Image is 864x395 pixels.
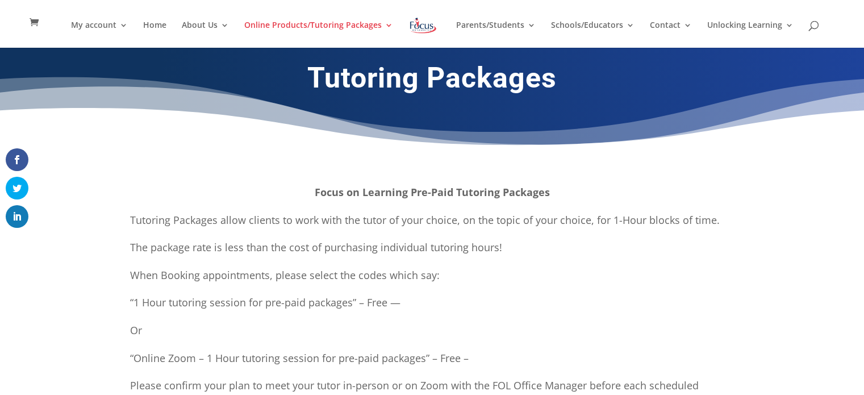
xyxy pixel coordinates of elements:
[456,21,536,48] a: Parents/Students
[130,267,734,294] p: When Booking appointments, please select the codes which say:
[130,322,734,350] p: Or
[130,294,734,322] p: “1 Hour tutoring session for pre-paid packages” – Free —
[182,21,229,48] a: About Us
[244,21,393,48] a: Online Products/Tutoring Packages
[130,211,734,239] p: Tutoring Packages allow clients to work with the tutor of your choice, on the topic of your choic...
[408,15,438,36] img: Focus on Learning
[143,21,166,48] a: Home
[130,239,734,267] p: The package rate is less than the cost of purchasing individual tutoring hours!
[551,21,635,48] a: Schools/Educators
[707,21,794,48] a: Unlocking Learning
[315,185,550,199] strong: Focus on Learning Pre-Paid Tutoring Packages
[130,350,734,377] p: “Online Zoom – 1 Hour tutoring session for pre-paid packages” – Free –
[650,21,692,48] a: Contact
[71,21,128,48] a: My account
[126,61,739,101] h1: Tutoring Packages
